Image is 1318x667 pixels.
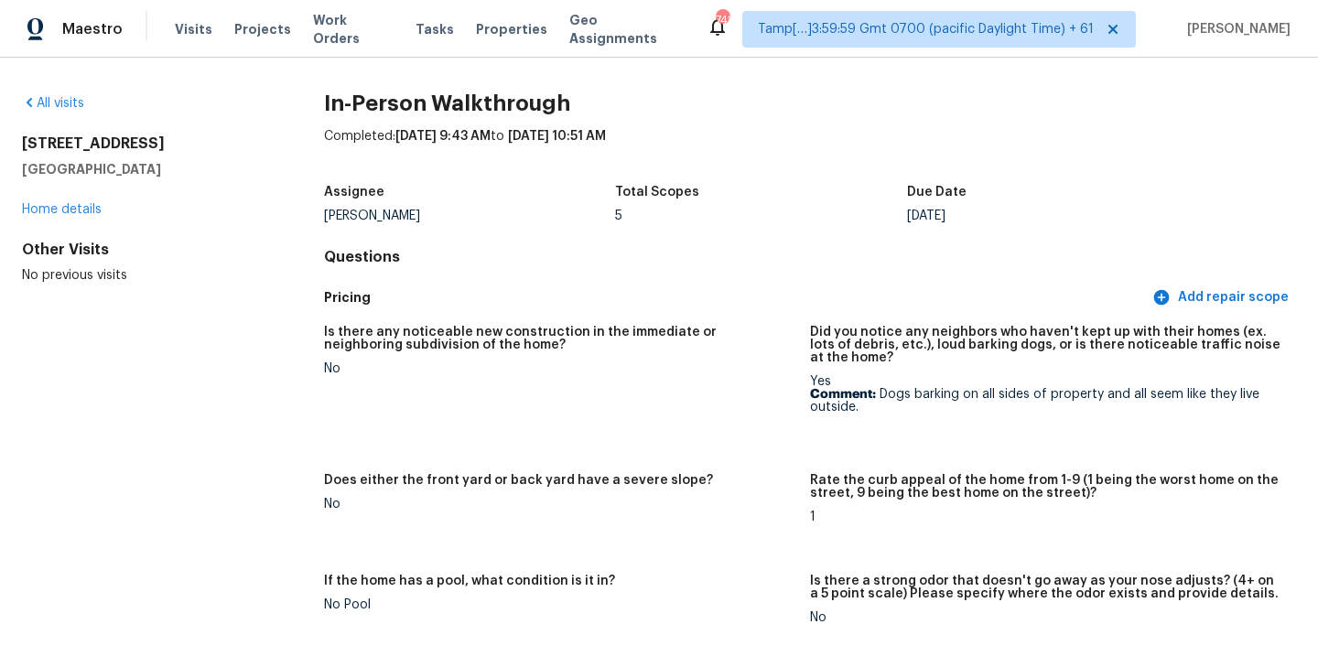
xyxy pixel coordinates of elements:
[416,23,454,36] span: Tasks
[907,186,967,199] h5: Due Date
[324,474,713,487] h5: Does either the front yard or back yard have a severe slope?
[476,20,547,38] span: Properties
[324,127,1296,175] div: Completed: to
[810,375,1281,414] div: Yes
[324,598,795,611] div: No Pool
[324,248,1296,266] h4: Questions
[810,511,1281,523] div: 1
[324,186,384,199] h5: Assignee
[324,326,795,351] h5: Is there any noticeable new construction in the immediate or neighboring subdivision of the home?
[324,288,1149,307] h5: Pricing
[234,20,291,38] span: Projects
[810,388,1281,414] p: Dogs barking on all sides of property and all seem like they live outside.
[810,388,876,401] b: Comment:
[569,11,685,48] span: Geo Assignments
[324,94,1296,113] h2: In-Person Walkthrough
[810,575,1281,600] h5: Is there a strong odor that doesn't go away as your nose adjusts? (4+ on a 5 point scale) Please ...
[175,20,212,38] span: Visits
[508,130,606,143] span: [DATE] 10:51 AM
[22,203,102,216] a: Home details
[22,160,265,178] h5: [GEOGRAPHIC_DATA]
[324,210,616,222] div: [PERSON_NAME]
[22,269,127,282] span: No previous visits
[1149,281,1296,315] button: Add repair scope
[810,611,1281,624] div: No
[62,20,123,38] span: Maestro
[810,474,1281,500] h5: Rate the curb appeal of the home from 1-9 (1 being the worst home on the street, 9 being the best...
[395,130,491,143] span: [DATE] 9:43 AM
[758,20,1094,38] span: Tamp[…]3:59:59 Gmt 0700 (pacific Daylight Time) + 61
[22,97,84,110] a: All visits
[907,210,1199,222] div: [DATE]
[1156,286,1289,309] span: Add repair scope
[615,186,699,199] h5: Total Scopes
[22,134,265,153] h2: [STREET_ADDRESS]
[615,210,907,222] div: 5
[1180,20,1291,38] span: [PERSON_NAME]
[324,362,795,375] div: No
[324,498,795,511] div: No
[324,575,615,587] h5: If the home has a pool, what condition is it in?
[313,11,394,48] span: Work Orders
[716,11,729,29] div: 748
[22,241,265,259] div: Other Visits
[810,326,1281,364] h5: Did you notice any neighbors who haven't kept up with their homes (ex. lots of debris, etc.), lou...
